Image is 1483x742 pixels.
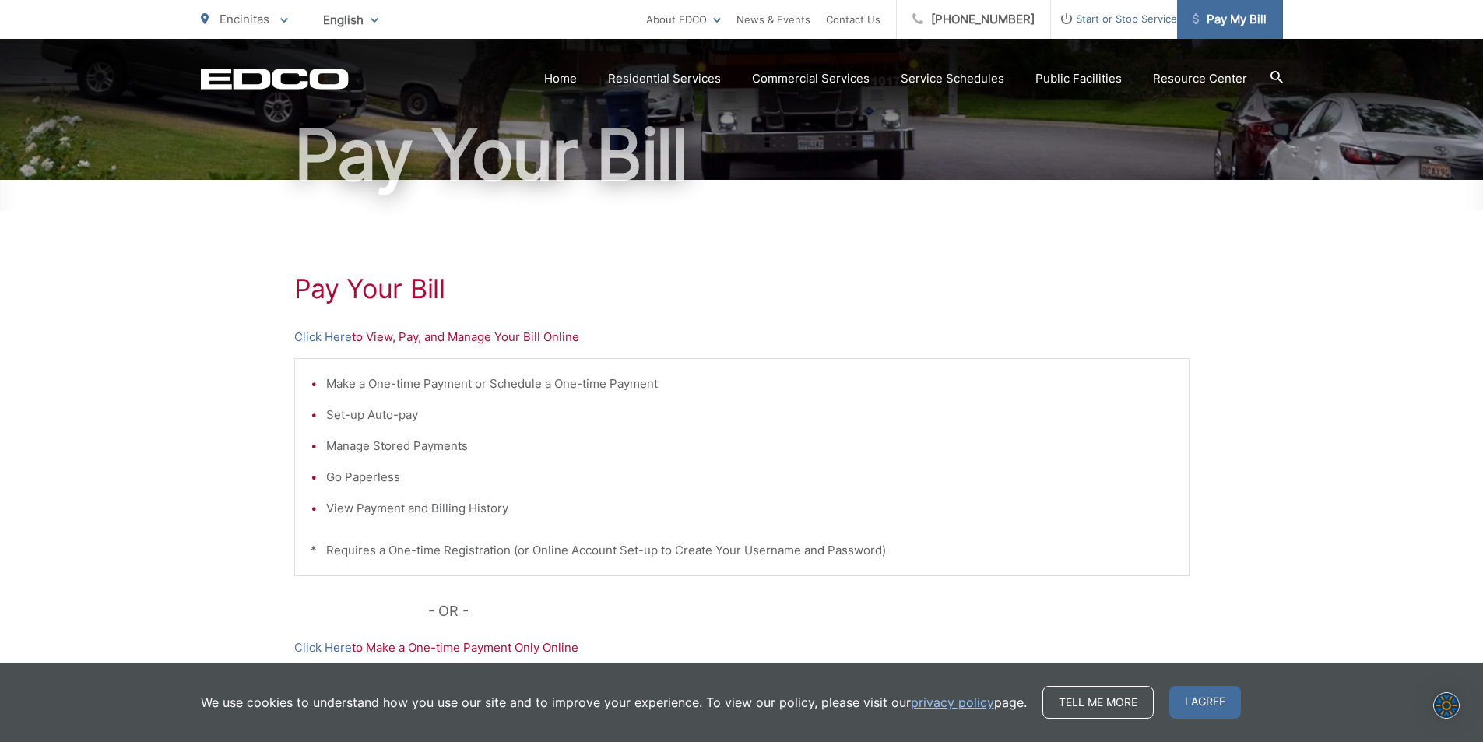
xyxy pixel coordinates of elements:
[326,437,1173,455] li: Manage Stored Payments
[736,10,810,29] a: News & Events
[294,638,1190,657] p: to Make a One-time Payment Only Online
[326,468,1173,487] li: Go Paperless
[428,600,1190,623] p: - OR -
[294,328,1190,346] p: to View, Pay, and Manage Your Bill Online
[294,328,352,346] a: Click Here
[311,6,390,33] span: English
[911,693,994,712] a: privacy policy
[326,499,1173,518] li: View Payment and Billing History
[1169,686,1241,719] span: I agree
[201,116,1283,194] h1: Pay Your Bill
[1035,69,1122,88] a: Public Facilities
[752,69,870,88] a: Commercial Services
[201,68,349,90] a: EDCD logo. Return to the homepage.
[311,541,1173,560] p: * Requires a One-time Registration (or Online Account Set-up to Create Your Username and Password)
[294,273,1190,304] h1: Pay Your Bill
[901,69,1004,88] a: Service Schedules
[826,10,880,29] a: Contact Us
[326,406,1173,424] li: Set-up Auto-pay
[1153,69,1247,88] a: Resource Center
[326,375,1173,393] li: Make a One-time Payment or Schedule a One-time Payment
[1042,686,1154,719] a: Tell me more
[1193,10,1267,29] span: Pay My Bill
[646,10,721,29] a: About EDCO
[294,638,352,657] a: Click Here
[608,69,721,88] a: Residential Services
[201,693,1027,712] p: We use cookies to understand how you use our site and to improve your experience. To view our pol...
[220,12,269,26] span: Encinitas
[544,69,577,88] a: Home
